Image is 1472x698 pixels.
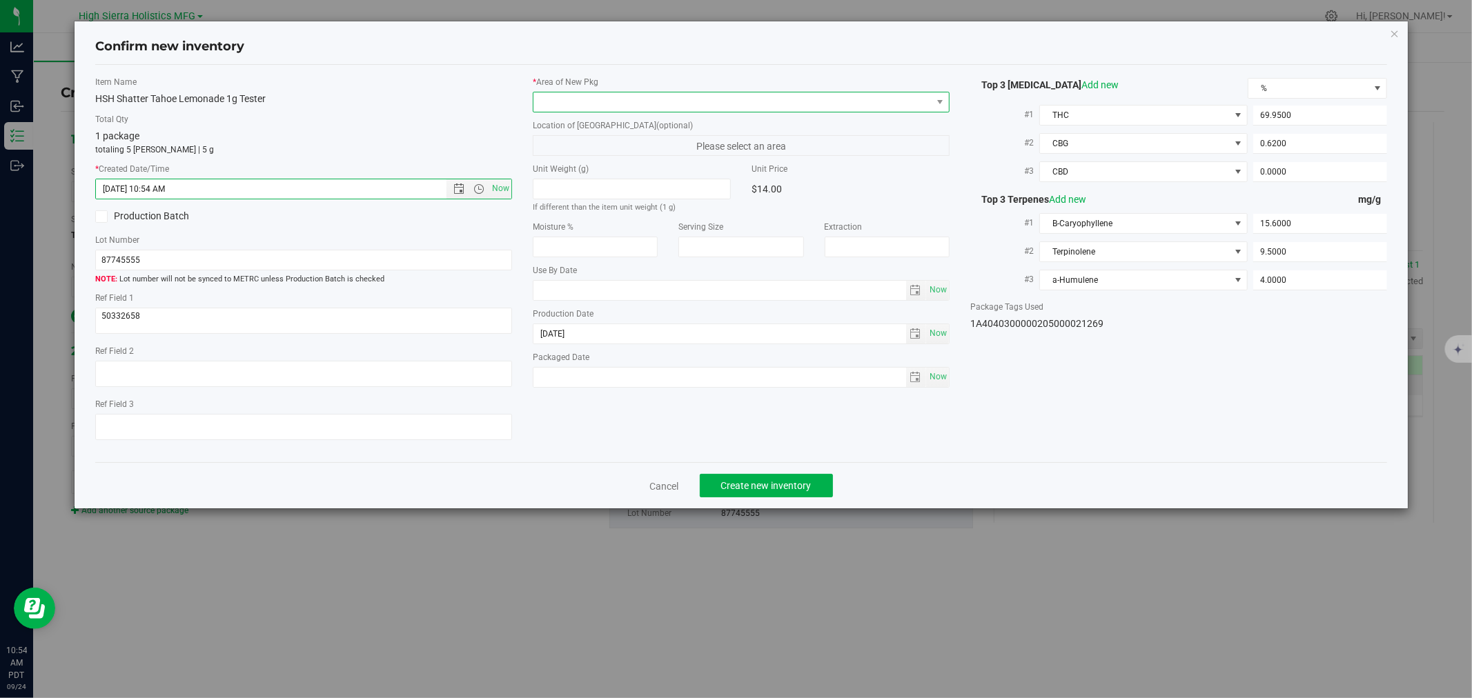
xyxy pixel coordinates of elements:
label: Package Tags Used [970,301,1387,313]
label: #2 [970,130,1040,155]
a: Add new [1049,194,1086,205]
label: Extraction [825,221,950,233]
span: Set Current date [926,323,950,343]
span: mg/g [1359,194,1387,205]
a: Add new [1081,79,1119,90]
label: Use By Date [533,264,950,277]
iframe: Resource center [14,588,55,629]
div: $14.00 [752,179,950,199]
label: Packaged Date [533,351,950,363]
span: select [926,281,949,300]
span: THC [1040,106,1230,125]
span: select [906,281,926,300]
input: 15.6000 [1253,214,1386,233]
span: select [906,368,926,387]
label: Item Name [95,76,512,88]
label: Unit Price [752,163,950,175]
label: Production Batch [95,209,293,223]
div: 1A4040300000205000021269 [970,317,1387,331]
span: Top 3 [MEDICAL_DATA] [970,79,1119,90]
label: Serving Size [678,221,803,233]
input: 4.0000 [1253,270,1386,290]
span: Top 3 Terpenes [970,194,1086,205]
span: select [926,368,949,387]
label: Ref Field 2 [95,345,512,357]
span: Create new inventory [721,480,812,491]
div: HSH Shatter Tahoe Lemonade 1g Tester [95,92,512,106]
label: #3 [970,267,1040,292]
label: Moisture % [533,221,658,233]
span: Please select an area [533,135,950,156]
span: Open the date view [447,183,471,195]
label: Lot Number [95,234,512,246]
button: Create new inventory [700,474,833,497]
label: Total Qty [95,113,512,126]
span: (optional) [656,121,693,130]
span: Set Current date [926,280,950,300]
span: Terpinolene [1040,242,1230,261]
span: select [906,324,926,343]
span: a-Humulene [1040,270,1230,290]
h4: Confirm new inventory [95,38,244,56]
a: Cancel [650,479,679,493]
label: Ref Field 3 [95,398,512,410]
p: totaling 5 [PERSON_NAME] | 5 g [95,143,512,156]
label: #3 [970,159,1040,183]
label: Area of New Pkg [533,76,950,88]
span: Set Current date [489,179,513,199]
input: 0.6200 [1253,134,1386,153]
span: 1 package [95,130,139,141]
input: 69.9500 [1253,106,1386,125]
label: Created Date/Time [95,163,512,175]
span: CBD [1040,162,1230,181]
span: B-Caryophyllene [1040,214,1230,233]
label: #2 [970,239,1040,263]
span: % [1248,79,1368,98]
label: #1 [970,210,1040,235]
label: Ref Field 1 [95,292,512,304]
span: Open the time view [467,183,491,195]
label: Unit Weight (g) [533,163,731,175]
label: Location of [GEOGRAPHIC_DATA] [533,119,950,132]
label: #1 [970,102,1040,127]
label: Production Date [533,308,950,320]
input: 9.5000 [1253,242,1386,261]
span: CBG [1040,134,1230,153]
span: Lot number will not be synced to METRC unless Production Batch is checked [95,274,512,286]
span: select [926,324,949,343]
input: 0.0000 [1253,162,1386,181]
span: Set Current date [926,367,950,387]
small: If different than the item unit weight (1 g) [533,203,676,212]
